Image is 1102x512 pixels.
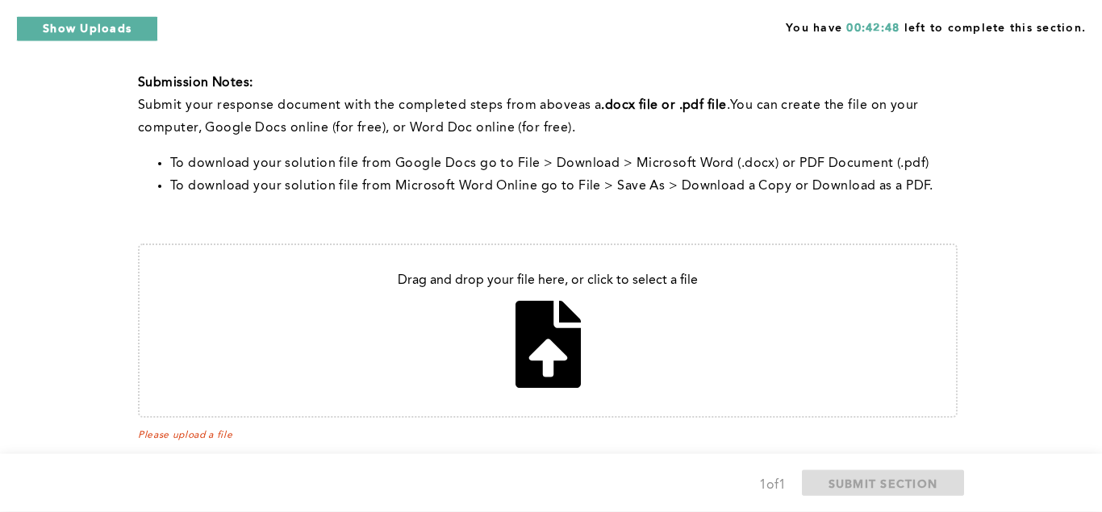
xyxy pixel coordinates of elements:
[138,94,958,139] p: with the completed steps from above You can create the file on your computer, Google Docs online ...
[846,23,900,34] span: 00:42:48
[170,152,958,175] li: To download your solution file from Google Docs go to File > Download > Microsoft Word (.docx) or...
[138,430,958,441] span: Please upload a file
[170,175,958,198] li: To download your solution file from Microsoft Word Online go to File > Save As > Download a Copy ...
[786,16,1086,36] span: You have left to complete this section.
[829,476,938,491] span: SUBMIT SECTION
[601,99,726,112] strong: .docx file or .pdf file
[138,99,344,112] span: Submit your response document
[802,470,965,496] button: SUBMIT SECTION
[727,99,730,112] span: .
[138,77,253,89] strong: Submission Notes:
[578,99,602,112] span: as a
[759,474,786,497] div: 1 of 1
[16,16,158,42] button: Show Uploads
